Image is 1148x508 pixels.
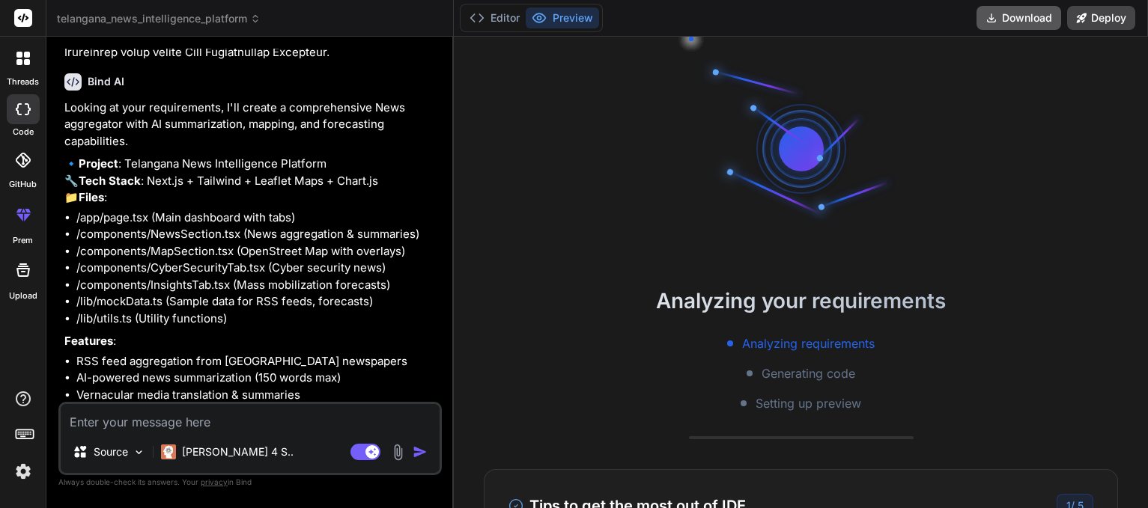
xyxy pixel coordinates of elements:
li: AI-powered news summarization (150 words max) [76,370,439,387]
li: /app/page.tsx (Main dashboard with tabs) [76,209,439,227]
li: /lib/mockData.ts (Sample data for RSS feeds, forecasts) [76,293,439,310]
li: /components/MapSection.tsx (OpenStreet Map with overlays) [76,243,439,260]
h6: Bind AI [88,74,124,89]
img: Pick Models [133,446,145,459]
img: icon [413,444,428,459]
strong: Tech Stack [79,174,141,188]
label: GitHub [9,178,37,191]
label: code [13,126,34,138]
strong: Features [64,334,113,348]
label: prem [13,234,33,247]
p: [PERSON_NAME] 4 S.. [182,444,294,459]
li: /components/CyberSecurityTab.tsx (Cyber security news) [76,260,439,277]
li: /components/NewsSection.tsx (News aggregation & summaries) [76,226,439,243]
strong: Files [79,190,104,204]
button: Download [977,6,1061,30]
button: Preview [526,7,599,28]
p: 🔹 : Telangana News Intelligence Platform 🔧 : Next.js + Tailwind + Leaflet Maps + Chart.js 📁 : [64,156,439,206]
strong: Project [79,156,118,171]
h2: Analyzing your requirements [454,285,1148,316]
span: Setting up preview [756,394,861,412]
span: Analyzing requirements [742,334,875,352]
li: /lib/utils.ts (Utility functions) [76,310,439,328]
img: attachment [389,444,407,461]
button: Editor [464,7,526,28]
span: telangana_news_intelligence_platform [57,11,261,26]
li: RSS feed aggregation from [GEOGRAPHIC_DATA] newspapers [76,353,439,370]
span: privacy [201,477,228,486]
p: Looking at your requirements, I'll create a comprehensive News aggregator with AI summarization, ... [64,100,439,150]
p: Always double-check its answers. Your in Bind [58,475,442,489]
li: Vernacular media translation & summaries [76,387,439,404]
p: Source [94,444,128,459]
label: threads [7,76,39,88]
label: Upload [9,290,37,302]
li: /components/InsightsTab.tsx (Mass mobilization forecasts) [76,277,439,294]
img: Claude 4 Sonnet [161,444,176,459]
img: settings [10,459,36,484]
span: Generating code [762,364,855,382]
button: Deploy [1067,6,1135,30]
p: : [64,333,439,350]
